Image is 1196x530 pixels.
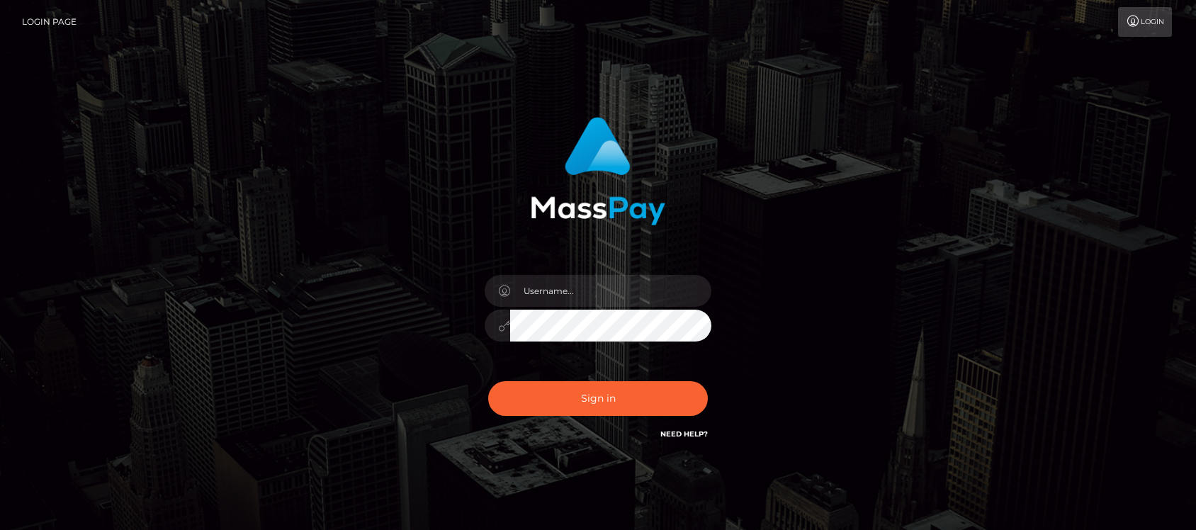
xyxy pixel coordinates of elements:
a: Login Page [22,7,77,37]
a: Login [1118,7,1172,37]
input: Username... [510,275,711,307]
img: MassPay Login [531,117,665,225]
a: Need Help? [660,429,708,439]
button: Sign in [488,381,708,416]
